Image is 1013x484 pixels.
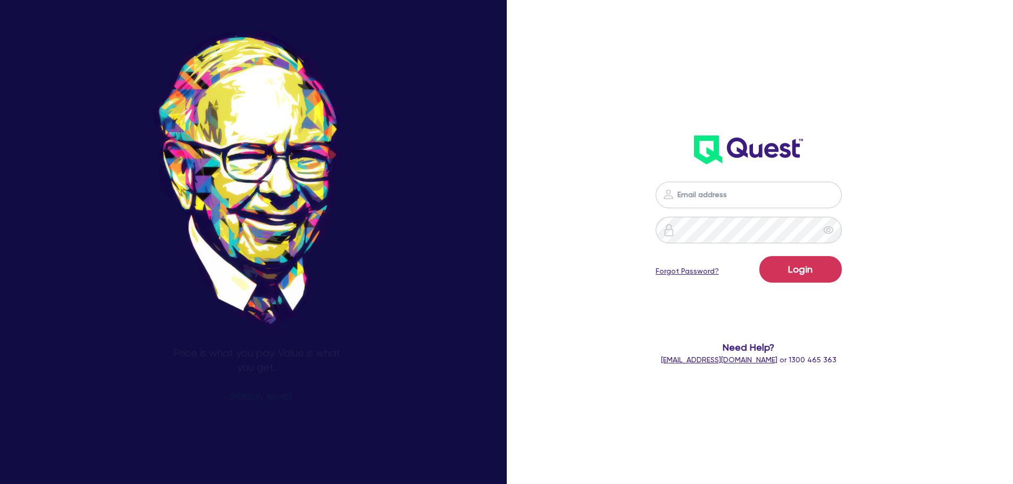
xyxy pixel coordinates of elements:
input: Email address [656,182,842,208]
span: or 1300 465 363 [661,355,836,364]
button: Login [759,256,842,283]
span: - [PERSON_NAME] [223,393,290,401]
img: wH2k97JdezQIQAAAABJRU5ErkJggg== [694,135,803,164]
a: Forgot Password? [656,266,719,277]
img: icon-password [662,188,675,201]
img: icon-password [663,224,675,236]
a: [EMAIL_ADDRESS][DOMAIN_NAME] [661,355,777,364]
span: eye [823,225,834,235]
span: Need Help? [613,340,885,354]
